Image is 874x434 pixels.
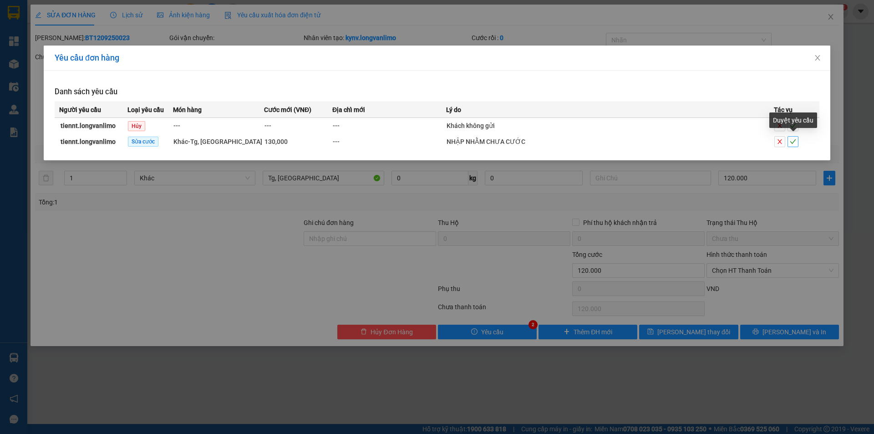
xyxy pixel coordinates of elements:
span: Khách không gửi [447,122,495,129]
span: Hủy [128,121,145,131]
span: Địa chỉ mới [332,105,365,115]
span: Tác vụ [774,105,793,115]
span: NHẬP NHẰM CHƯA CƯỚC [447,138,525,145]
span: Lý do [446,105,461,115]
button: check [788,136,798,147]
span: Món hàng [173,105,202,115]
span: --- [333,122,340,129]
button: close [774,136,785,147]
span: - Tg, [GEOGRAPHIC_DATA] [188,138,262,145]
strong: tiennt.longvanlimo [61,122,116,129]
strong: tiennt.longvanlimo [61,138,116,145]
div: Duyệt yêu cầu [769,112,817,128]
span: 130,000 [264,138,288,145]
span: Khác [173,138,262,145]
div: Yêu cầu đơn hàng [55,53,819,63]
span: --- [264,122,271,129]
span: Sửa cước [128,137,158,147]
span: --- [173,122,180,129]
span: Loại yêu cầu [127,105,164,115]
span: Cước mới (VNĐ) [264,105,311,115]
span: Người yêu cầu [59,105,101,115]
span: check [788,138,798,145]
span: close [814,54,821,61]
button: Close [805,46,830,71]
span: close [775,138,785,145]
h3: Danh sách yêu cầu [55,86,819,98]
span: --- [333,138,340,145]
